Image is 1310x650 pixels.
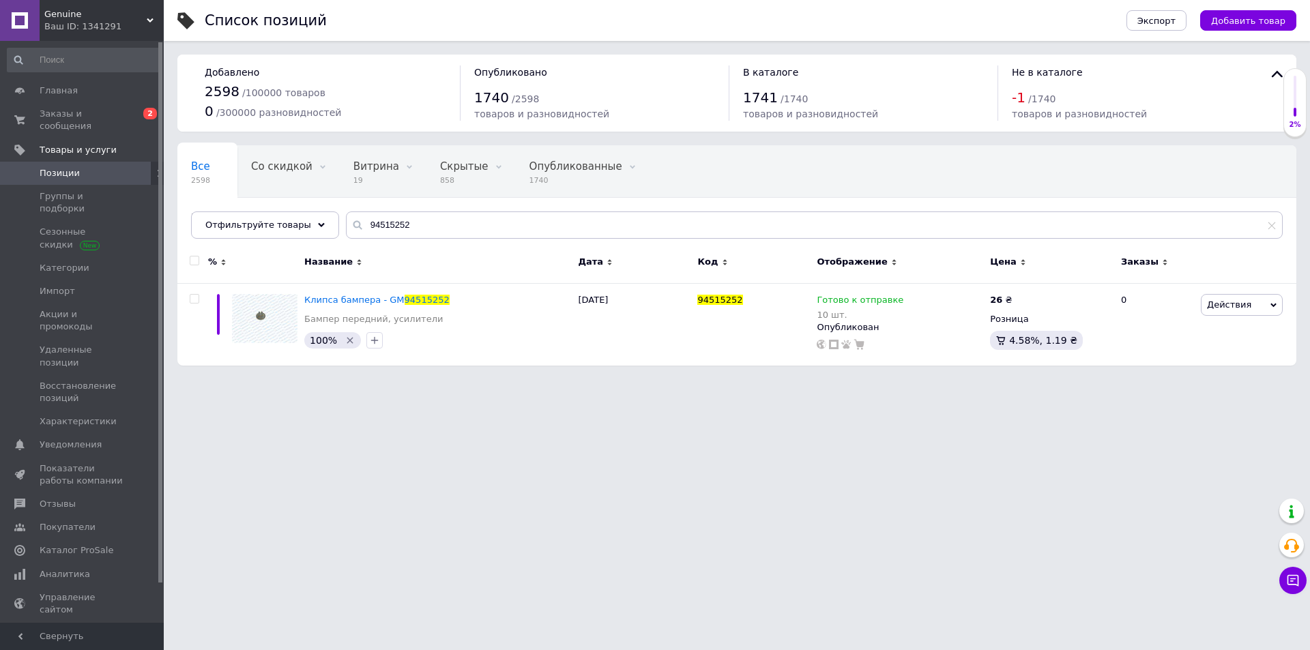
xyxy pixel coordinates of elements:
[346,211,1283,239] input: Поиск по названию позиции, артикулу и поисковым запросам
[781,93,808,104] span: / 1740
[7,48,161,72] input: Поиск
[40,285,75,297] span: Импорт
[232,294,297,343] img: Клипса бампера - GM 94515252
[44,8,147,20] span: Genuine
[1028,93,1056,104] span: / 1740
[1279,567,1307,594] button: Чат с покупателем
[990,295,1002,305] b: 26
[191,212,302,224] span: В наличии, Без фото
[143,108,157,119] span: 2
[990,294,1012,306] div: ₴
[1284,120,1306,130] div: 2%
[40,591,126,616] span: Управление сайтом
[1126,10,1187,31] button: Экспорт
[1012,67,1083,78] span: Не в каталоге
[40,108,126,132] span: Заказы и сообщения
[40,262,89,274] span: Категории
[44,20,164,33] div: Ваш ID: 1341291
[353,160,399,173] span: Витрина
[1137,16,1176,26] span: Экспорт
[40,415,117,428] span: Характеристики
[191,160,210,173] span: Все
[405,295,450,305] span: 94515252
[40,568,90,580] span: Аналитика
[205,103,214,119] span: 0
[205,14,327,28] div: Список позиций
[1121,256,1159,268] span: Заказы
[697,295,742,305] span: 94515252
[40,544,113,557] span: Каталог ProSale
[304,256,353,268] span: Название
[474,108,609,119] span: товаров и разновидностей
[529,160,622,173] span: Опубликованные
[205,67,259,78] span: Добавлено
[216,107,342,118] span: / 300000 разновидностей
[440,160,489,173] span: Скрытые
[743,89,778,106] span: 1741
[345,335,355,346] svg: Удалить метку
[743,67,798,78] span: В каталоге
[817,310,903,320] div: 10 шт.
[40,462,126,487] span: Показатели работы компании
[310,335,337,346] span: 100%
[205,220,311,230] span: Отфильтруйте товары
[242,87,325,98] span: / 100000 товаров
[205,83,239,100] span: 2598
[1009,335,1077,346] span: 4.58%, 1.19 ₴
[817,321,983,334] div: Опубликован
[474,89,509,106] span: 1740
[1012,108,1147,119] span: товаров и разновидностей
[40,380,126,404] span: Восстановление позиций
[40,226,126,250] span: Сезонные скидки
[529,175,622,186] span: 1740
[304,313,443,325] a: Бампер передний, усилители
[1211,16,1285,26] span: Добавить товар
[40,308,126,333] span: Акции и промокоды
[578,256,603,268] span: Дата
[40,190,126,215] span: Группы и подборки
[697,256,718,268] span: Код
[353,175,399,186] span: 19
[40,439,102,451] span: Уведомления
[191,175,210,186] span: 2598
[440,175,489,186] span: 858
[1012,89,1025,106] span: -1
[40,144,117,156] span: Товары и услуги
[40,167,80,179] span: Позиции
[743,108,878,119] span: товаров и разновидностей
[817,256,887,268] span: Отображение
[1200,10,1296,31] button: Добавить товар
[990,313,1109,325] div: Розница
[1207,299,1251,310] span: Действия
[512,93,539,104] span: / 2598
[40,344,126,368] span: Удаленные позиции
[474,67,547,78] span: Опубликовано
[990,256,1017,268] span: Цена
[251,160,312,173] span: Со скидкой
[40,85,78,97] span: Главная
[40,521,96,533] span: Покупатели
[574,283,694,366] div: [DATE]
[208,256,217,268] span: %
[304,295,450,305] a: Клипса бампера - GM94515252
[40,498,76,510] span: Отзывы
[1113,283,1197,366] div: 0
[304,295,405,305] span: Клипса бампера - GM
[817,295,903,309] span: Готово к отправке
